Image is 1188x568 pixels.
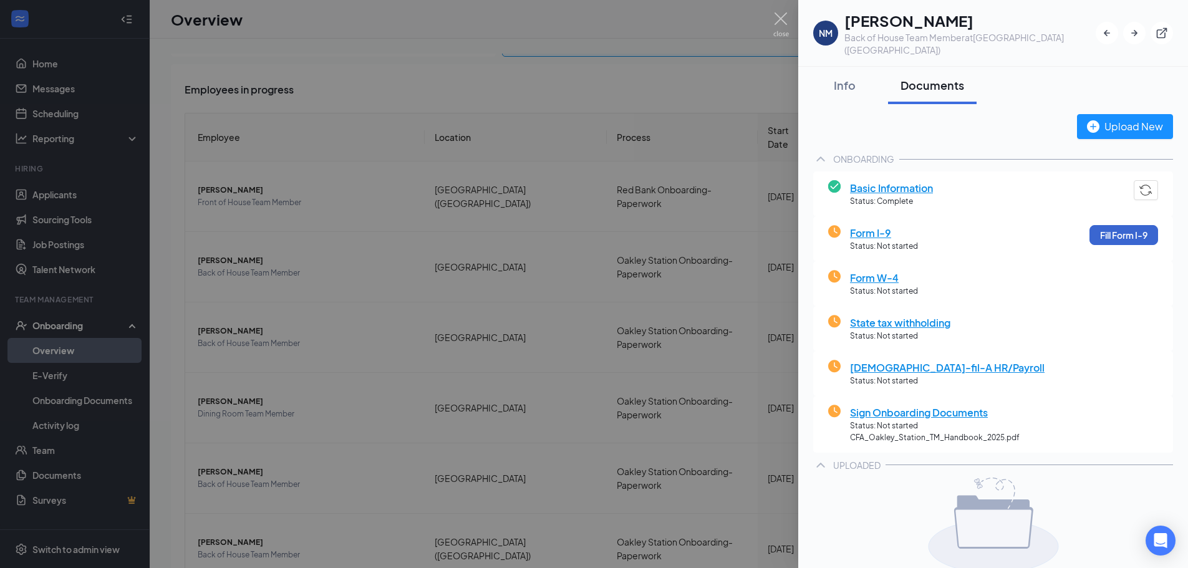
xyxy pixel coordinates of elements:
button: ExternalLink [1151,22,1173,44]
svg: ArrowLeftNew [1101,27,1113,39]
span: Status: Not started [850,420,1020,432]
div: Info [826,77,863,93]
div: Upload New [1087,118,1163,134]
div: ONBOARDING [833,153,894,165]
span: State tax withholding [850,315,950,330]
svg: ChevronUp [813,152,828,166]
svg: ChevronUp [813,458,828,473]
button: ArrowLeftNew [1096,22,1118,44]
span: Basic Information [850,180,933,196]
span: [DEMOGRAPHIC_DATA]-fil-A HR/Payroll [850,360,1045,375]
span: Status: Complete [850,196,933,208]
span: Status: Not started [850,375,1045,387]
div: Back of House Team Member at [GEOGRAPHIC_DATA] ([GEOGRAPHIC_DATA]) [844,31,1096,56]
div: Documents [901,77,964,93]
span: Sign Onboarding Documents [850,405,1020,420]
div: Open Intercom Messenger [1146,526,1176,556]
span: Status: Not started [850,286,918,297]
span: Form W-4 [850,270,918,286]
h1: [PERSON_NAME] [844,10,1096,31]
svg: ExternalLink [1156,27,1168,39]
button: Upload New [1077,114,1173,139]
div: UPLOADED [833,459,881,471]
button: ArrowRight [1123,22,1146,44]
span: CFA_Oakley_Station_TM_Handbook_2025.pdf [850,432,1020,444]
svg: ArrowRight [1128,27,1141,39]
span: Form I-9 [850,225,918,241]
span: Status: Not started [850,330,950,342]
div: NM [819,27,833,39]
span: Status: Not started [850,241,918,253]
button: Fill Form I-9 [1089,225,1158,245]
